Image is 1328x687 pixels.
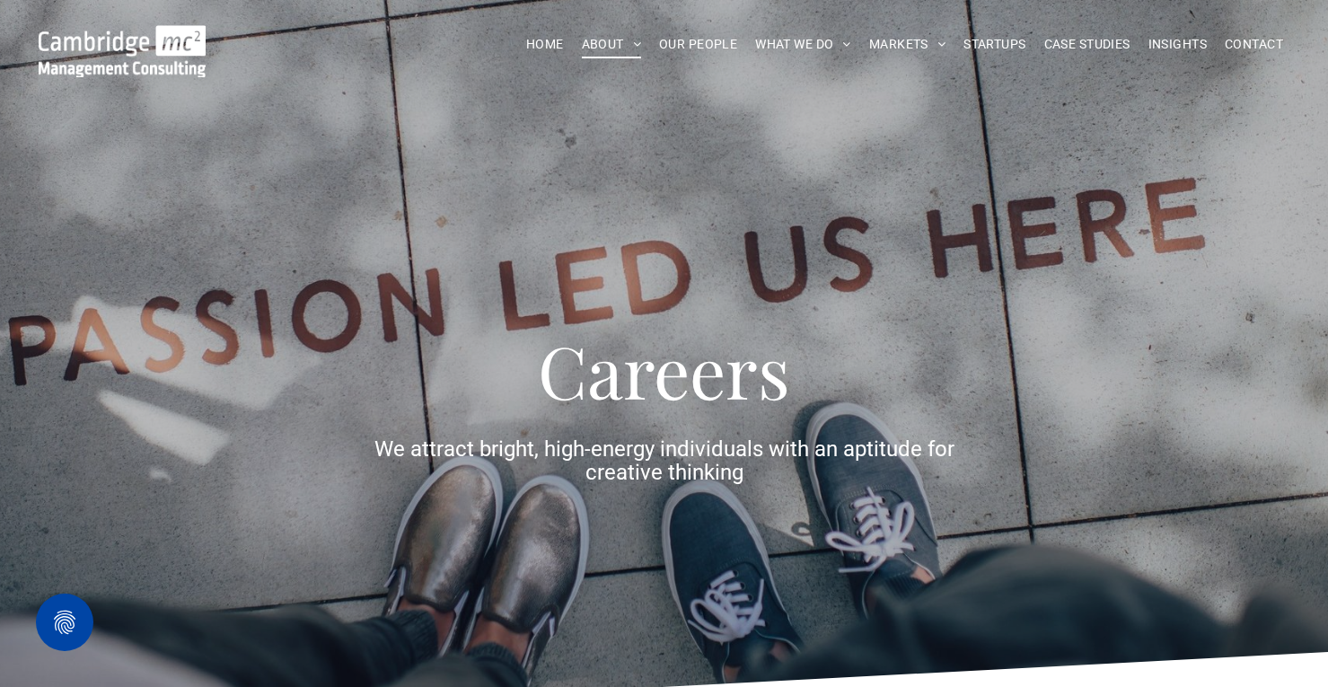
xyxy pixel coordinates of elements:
[650,31,746,58] a: OUR PEOPLE
[573,31,651,58] a: ABOUT
[1035,31,1139,58] a: CASE STUDIES
[1139,31,1216,58] a: INSIGHTS
[517,31,573,58] a: HOME
[954,31,1034,58] a: STARTUPS
[39,28,206,47] a: Your Business Transformed | Cambridge Management Consulting
[1216,31,1292,58] a: CONTACT
[538,321,790,418] span: Careers
[746,31,860,58] a: WHAT WE DO
[860,31,954,58] a: MARKETS
[39,25,206,77] img: Go to Homepage
[374,436,954,485] span: We attract bright, high-energy individuals with an aptitude for creative thinking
